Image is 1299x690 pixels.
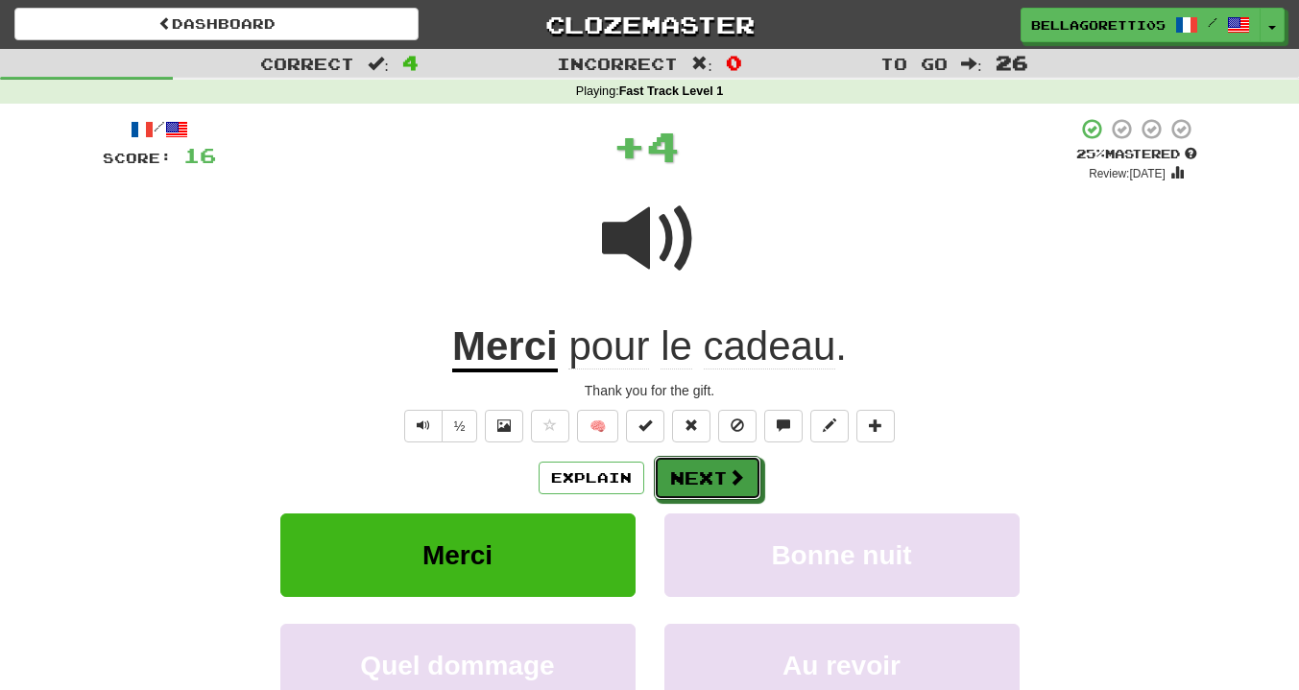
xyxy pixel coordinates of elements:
button: Ignore sentence (alt+i) [718,410,757,442]
div: Thank you for the gift. [103,381,1197,400]
u: Merci [452,323,558,372]
span: : [961,56,982,72]
button: Bonne nuit [664,513,1020,597]
button: Set this sentence to 100% Mastered (alt+m) [626,410,664,442]
span: / [1208,15,1217,29]
a: BellaGoretti05 / [1021,8,1261,42]
span: 16 [183,143,216,167]
span: : [368,56,389,72]
button: ½ [442,410,478,442]
button: Reset to 0% Mastered (alt+r) [672,410,710,442]
span: Bonne nuit [771,540,911,570]
span: 25 % [1076,146,1105,161]
span: cadeau [704,323,836,369]
span: 0 [726,51,742,74]
small: Review: [DATE] [1089,167,1166,180]
button: Merci [280,513,636,597]
button: Play sentence audio (ctl+space) [404,410,443,442]
button: Discuss sentence (alt+u) [764,410,803,442]
span: Incorrect [557,54,678,73]
span: To go [880,54,948,73]
a: Clozemaster [447,8,852,41]
div: / [103,117,216,141]
span: le [661,323,692,369]
span: 4 [646,122,680,170]
span: . [558,323,847,369]
button: Add to collection (alt+a) [856,410,895,442]
strong: Fast Track Level 1 [619,84,724,98]
button: Explain [539,462,644,494]
button: 🧠 [577,410,618,442]
button: Edit sentence (alt+d) [810,410,849,442]
span: + [613,117,646,175]
span: pour [568,323,649,369]
span: Correct [260,54,354,73]
button: Next [654,456,761,500]
span: Merci [422,540,493,570]
span: 26 [996,51,1028,74]
span: 4 [402,51,419,74]
div: Mastered [1076,146,1197,163]
a: Dashboard [14,8,419,40]
button: Favorite sentence (alt+f) [531,410,569,442]
span: BellaGoretti05 [1031,16,1166,34]
span: Quel dommage [360,651,554,680]
span: Au revoir [782,651,901,680]
div: Text-to-speech controls [400,410,478,442]
span: : [691,56,712,72]
span: Score: [103,150,172,166]
button: Show image (alt+x) [485,410,523,442]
